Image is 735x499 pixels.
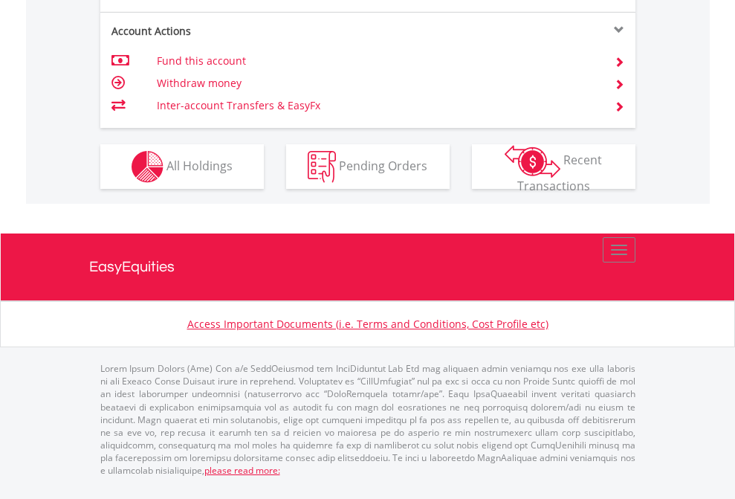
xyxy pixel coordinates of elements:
[132,151,163,183] img: holdings-wht.png
[472,144,635,189] button: Recent Transactions
[308,151,336,183] img: pending_instructions-wht.png
[100,144,264,189] button: All Holdings
[157,94,596,117] td: Inter-account Transfers & EasyFx
[89,234,647,300] a: EasyEquities
[204,464,280,477] a: please read more:
[100,24,368,39] div: Account Actions
[505,145,560,178] img: transactions-zar-wht.png
[187,317,548,331] a: Access Important Documents (i.e. Terms and Conditions, Cost Profile etc)
[286,144,450,189] button: Pending Orders
[157,72,596,94] td: Withdraw money
[166,157,233,173] span: All Holdings
[100,362,635,477] p: Lorem Ipsum Dolors (Ame) Con a/e SeddOeiusmod tem InciDiduntut Lab Etd mag aliquaen admin veniamq...
[339,157,427,173] span: Pending Orders
[157,50,596,72] td: Fund this account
